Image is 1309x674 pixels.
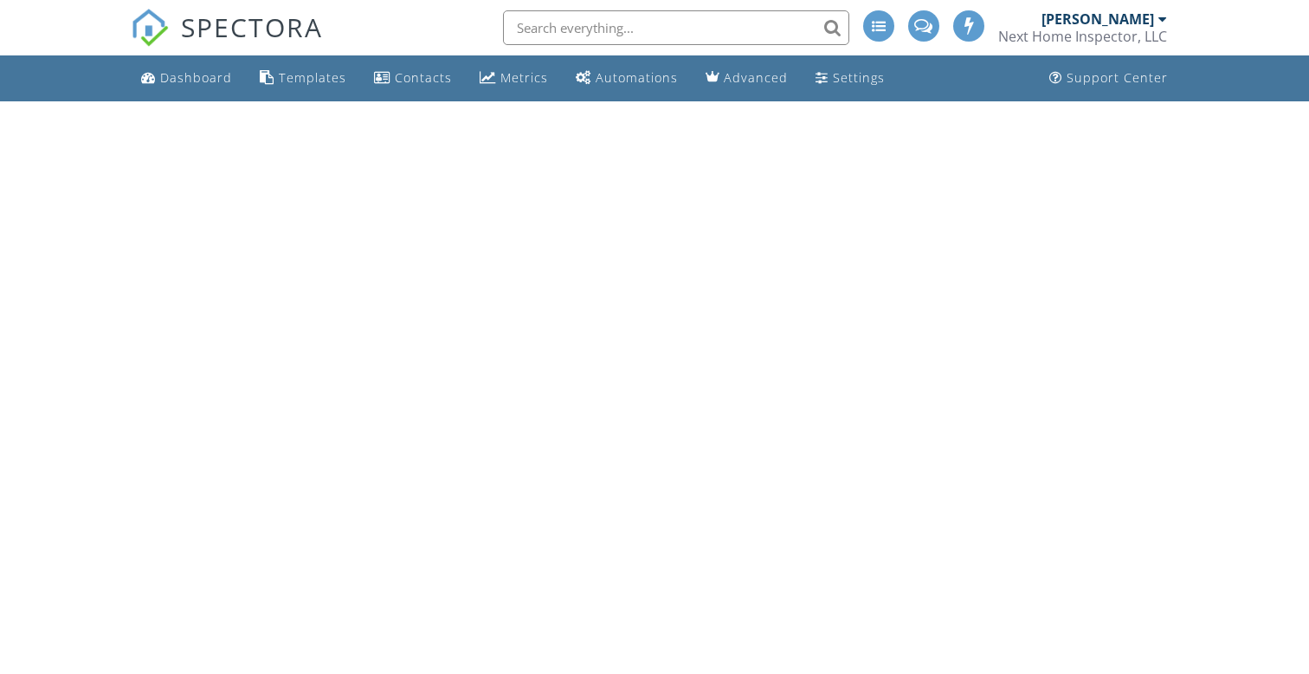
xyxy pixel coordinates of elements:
[395,69,452,86] div: Contacts
[569,62,685,94] a: Automations (Advanced)
[833,69,885,86] div: Settings
[500,69,548,86] div: Metrics
[253,62,353,94] a: Templates
[279,69,346,86] div: Templates
[1042,62,1175,94] a: Support Center
[998,28,1167,45] div: Next Home Inspector, LLC
[134,62,239,94] a: Dashboard
[131,9,169,47] img: The Best Home Inspection Software - Spectora
[181,9,323,45] span: SPECTORA
[724,69,788,86] div: Advanced
[1041,10,1154,28] div: [PERSON_NAME]
[160,69,232,86] div: Dashboard
[699,62,795,94] a: Advanced
[131,23,323,60] a: SPECTORA
[473,62,555,94] a: Metrics
[503,10,849,45] input: Search everything...
[809,62,892,94] a: Settings
[596,69,678,86] div: Automations
[1067,69,1168,86] div: Support Center
[367,62,459,94] a: Contacts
